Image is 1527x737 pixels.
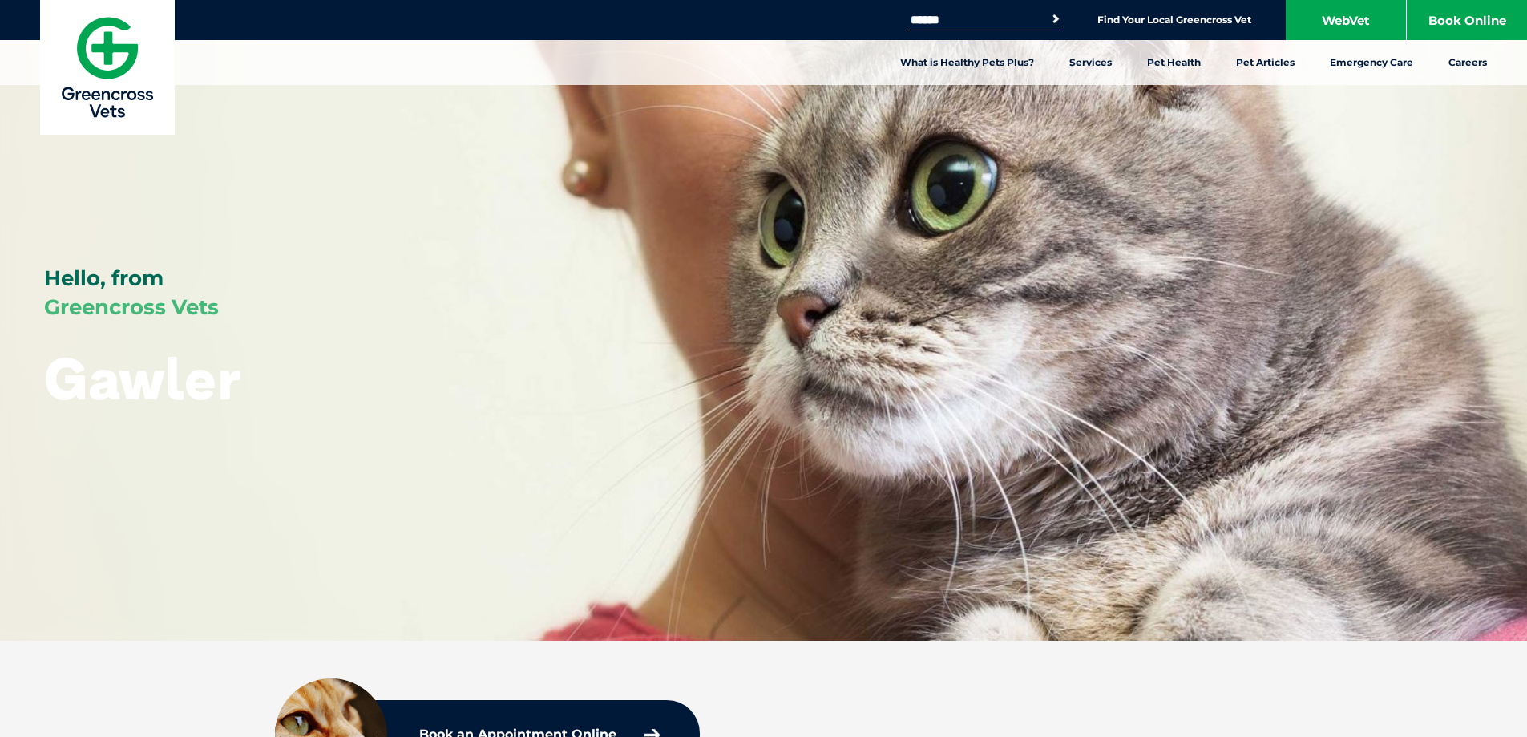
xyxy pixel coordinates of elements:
a: Emergency Care [1312,40,1431,85]
span: Hello, from [44,265,164,291]
span: Greencross Vets [44,294,219,320]
a: What is Healthy Pets Plus? [883,40,1052,85]
h1: Gawler [44,346,241,410]
a: Find Your Local Greencross Vet [1097,14,1251,26]
a: Pet Articles [1218,40,1312,85]
a: Careers [1431,40,1505,85]
button: Search [1048,11,1064,27]
a: Services [1052,40,1129,85]
a: Pet Health [1129,40,1218,85]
